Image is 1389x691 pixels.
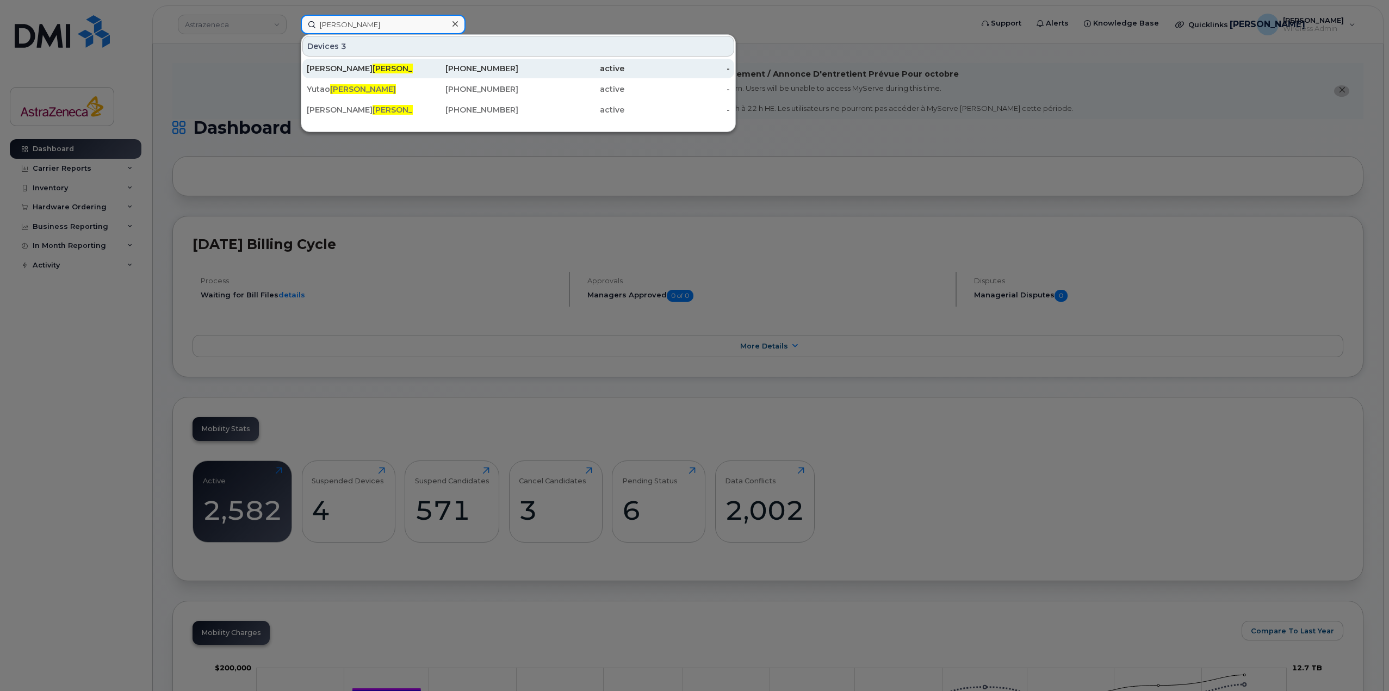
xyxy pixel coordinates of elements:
a: [PERSON_NAME][PERSON_NAME][PHONE_NUMBER]active- [302,59,734,78]
a: Yutao[PERSON_NAME][PHONE_NUMBER]active- [302,79,734,99]
div: active [518,84,624,95]
div: - [624,84,730,95]
div: active [518,63,624,74]
div: [PHONE_NUMBER] [413,84,519,95]
div: Devices [302,36,734,57]
span: [PERSON_NAME] [373,105,438,115]
span: 3 [341,41,346,52]
span: [PERSON_NAME] [373,64,438,73]
div: [PERSON_NAME] [307,104,413,115]
span: [PERSON_NAME] [330,84,396,94]
div: [PHONE_NUMBER] [413,63,519,74]
div: [PHONE_NUMBER] [413,104,519,115]
div: active [518,104,624,115]
div: [PERSON_NAME] [307,63,413,74]
div: Yutao [307,84,413,95]
div: - [624,63,730,74]
div: - [624,104,730,115]
a: [PERSON_NAME][PERSON_NAME][PHONE_NUMBER]active- [302,100,734,120]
